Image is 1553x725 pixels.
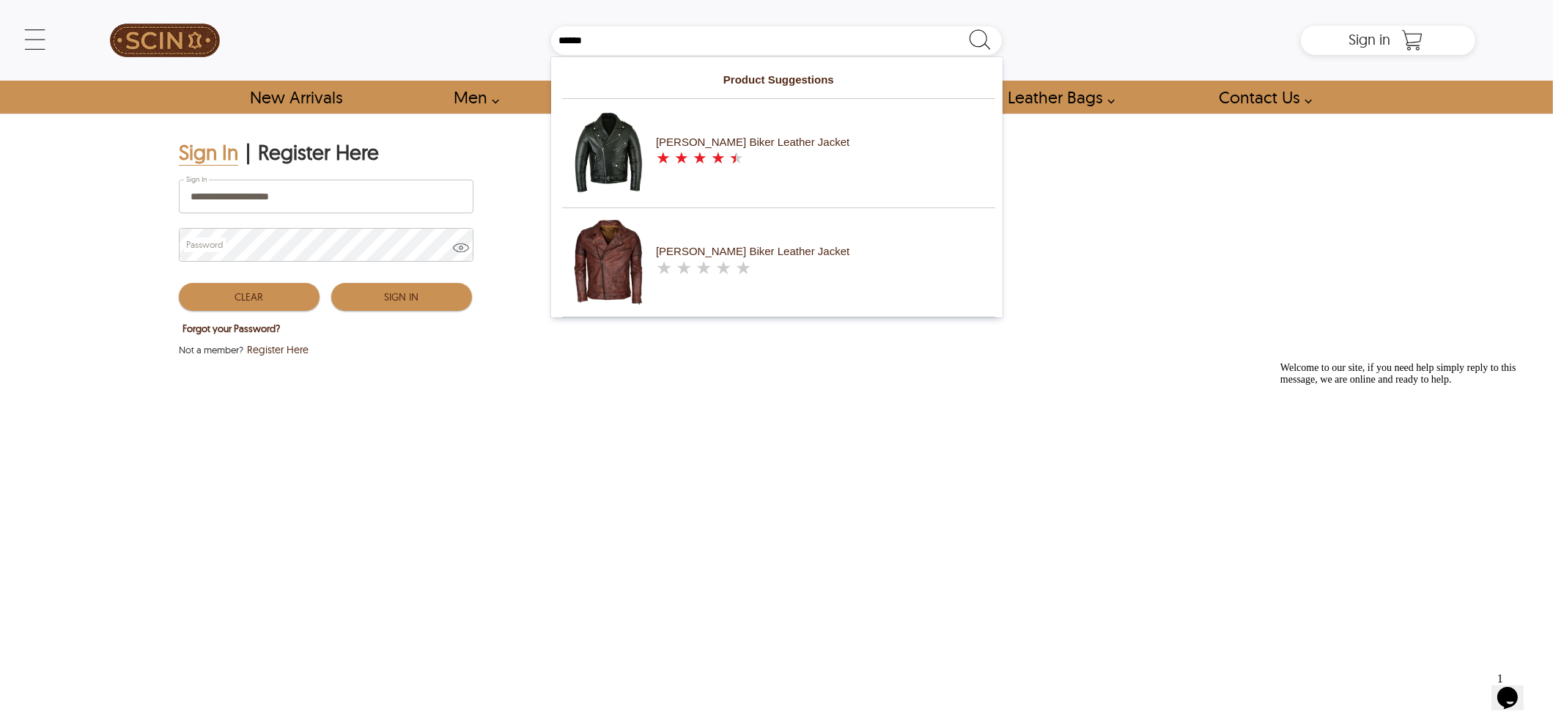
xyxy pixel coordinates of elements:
[562,208,988,317] a: Sam Brando Biker Leather Jacket
[171,370,362,402] iframe: Sign in with Google Button
[656,152,671,170] label: 1 rating
[247,342,309,357] span: Register Here
[562,99,988,208] a: Brando Biker Leather Jacket
[1491,666,1538,710] iframe: chat widget
[711,152,726,170] label: 4 rating
[1398,29,1427,51] a: Shopping Cart
[656,246,849,257] div: [PERSON_NAME] Biker Leather Jacket
[715,262,731,279] label: 4 rating
[233,81,358,114] a: Shop New Arrivals
[696,262,712,279] label: 3 rating
[1202,81,1320,114] a: contact-us
[78,7,252,73] a: SCIN
[6,6,242,29] span: Welcome to our site, if you need help simply reply to this message, we are online and ready to help.
[179,283,320,311] button: Clear
[570,106,646,201] img: Brando Biker Leather Jacket
[656,136,849,148] div: [PERSON_NAME] Biker Leather Jacket
[570,215,646,310] img: Sam Brando Biker Leather Jacket
[656,262,672,279] label: 1 rating
[179,342,243,357] span: Not a member?
[1349,35,1390,47] a: Sign in
[991,81,1123,114] a: Shop Leather Bags
[179,319,284,338] button: Forgot your Password?
[331,283,472,311] button: Sign In
[735,262,751,279] label: 5 rating
[1349,30,1390,48] span: Sign in
[693,152,707,170] label: 3 rating
[6,6,270,29] div: Welcome to our site, if you need help simply reply to this message, we are online and ready to help.
[179,139,238,166] div: Sign In
[729,152,744,170] label: 5 rating
[566,70,992,96] label: Product Suggestions
[246,139,251,166] div: |
[110,7,220,73] img: SCIN
[562,68,995,99] li: Product Suggestions
[362,372,538,401] iframe: fb:login_button Facebook Social Plugin
[1275,356,1538,659] iframe: chat widget
[438,81,508,114] a: shop men's leather jackets
[258,139,379,166] div: Register Here
[674,152,689,170] label: 2 rating
[676,262,692,279] label: 2 rating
